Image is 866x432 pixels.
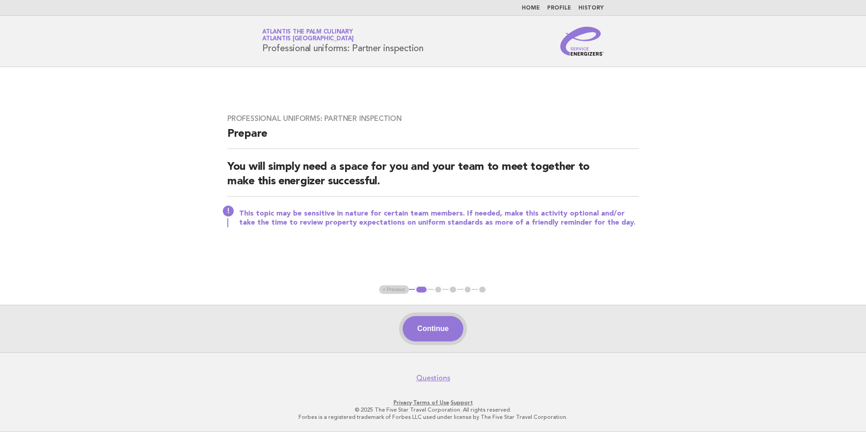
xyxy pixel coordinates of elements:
h2: You will simply need a space for you and your team to meet together to make this energizer succes... [227,160,639,197]
p: © 2025 The Five Star Travel Corporation. All rights reserved. [156,406,710,413]
p: This topic may be sensitive in nature for certain team members. If needed, make this activity opt... [239,209,639,227]
p: Forbes is a registered trademark of Forbes LLC used under license by The Five Star Travel Corpora... [156,413,710,421]
a: Terms of Use [413,399,449,406]
a: Support [451,399,473,406]
button: 1 [415,285,428,294]
h2: Prepare [227,127,639,149]
a: Profile [547,5,571,11]
span: Atlantis [GEOGRAPHIC_DATA] [262,36,354,42]
a: Home [522,5,540,11]
a: History [578,5,604,11]
a: Questions [416,374,450,383]
a: Privacy [394,399,412,406]
button: Continue [403,316,463,341]
a: Atlantis The Palm CulinaryAtlantis [GEOGRAPHIC_DATA] [262,29,354,42]
h1: Professional uniforms: Partner inspection [262,29,423,53]
p: · · [156,399,710,406]
h3: Professional uniforms: Partner inspection [227,114,639,123]
img: Service Energizers [560,27,604,56]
